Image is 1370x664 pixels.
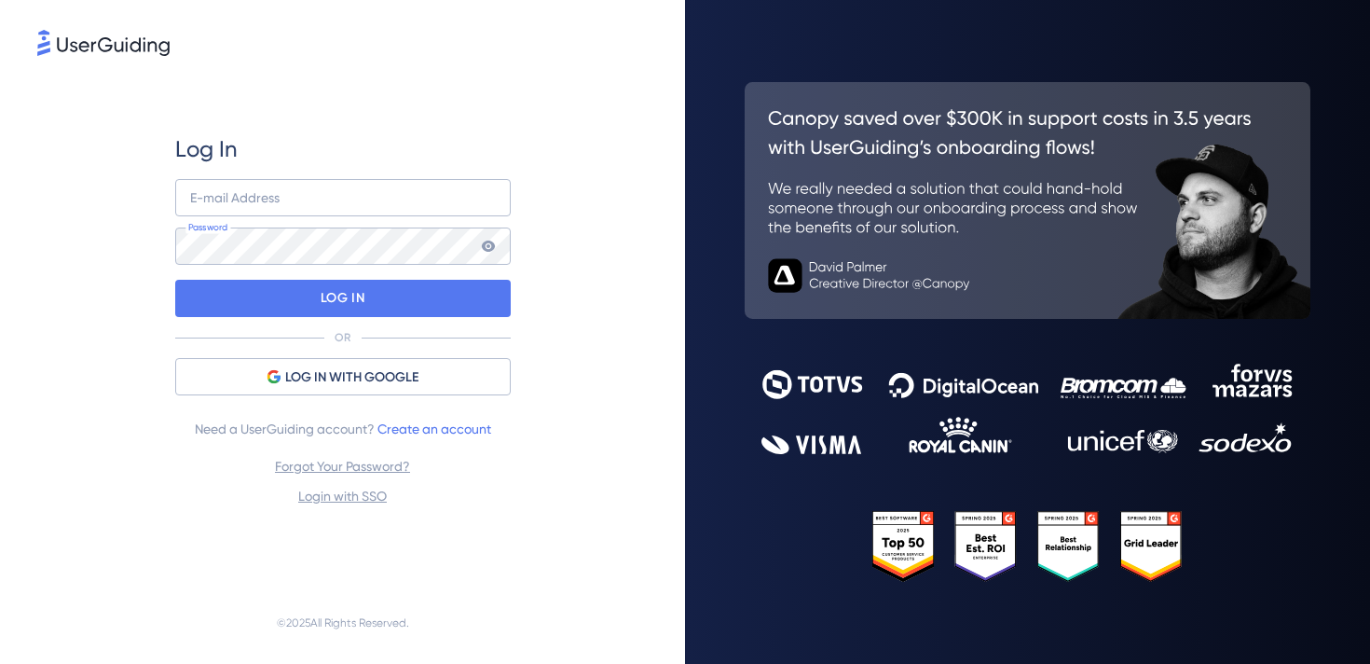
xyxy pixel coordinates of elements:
[745,82,1310,319] img: 26c0aa7c25a843aed4baddd2b5e0fa68.svg
[335,330,350,345] p: OR
[285,367,418,389] span: LOG IN WITH GOOGLE
[37,30,170,56] img: 8faab4ba6bc7696a72372aa768b0286c.svg
[275,459,410,474] a: Forgot Your Password?
[377,422,491,436] a: Create an account
[761,364,1294,454] img: 9302ce2ac39453076f5bc0f2f2ca889b.svg
[321,284,364,313] p: LOG IN
[872,511,1184,582] img: 25303e33045975176eb484905ab012ff.svg
[298,489,387,504] a: Login with SSO
[175,179,511,216] input: example@company.com
[175,134,238,164] span: Log In
[277,612,409,634] span: © 2025 All Rights Reserved.
[195,418,491,440] span: Need a UserGuiding account?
